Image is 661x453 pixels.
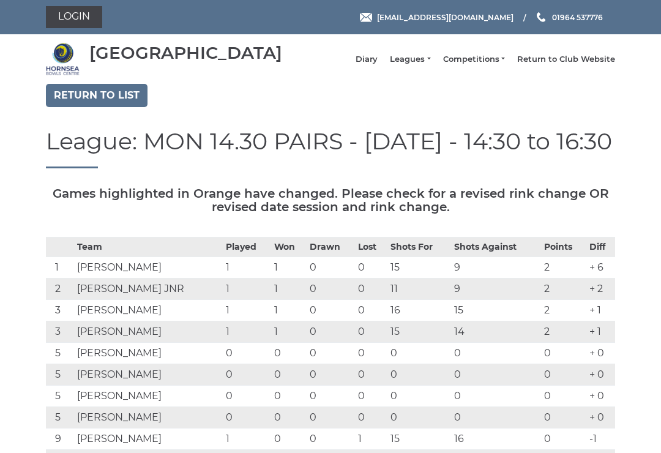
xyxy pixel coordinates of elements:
td: [PERSON_NAME] [74,342,223,364]
td: [PERSON_NAME] [74,406,223,428]
td: 1 [271,321,307,342]
td: + 0 [586,406,615,428]
td: 2 [541,321,586,342]
td: 1 [223,256,271,278]
td: 0 [307,256,355,278]
td: 9 [46,428,74,449]
td: 14 [451,321,541,342]
td: 5 [46,406,74,428]
td: 0 [541,342,586,364]
td: 15 [387,428,451,449]
a: Login [46,6,102,28]
td: [PERSON_NAME] [74,364,223,385]
td: 1 [223,428,271,449]
td: 0 [355,406,387,428]
td: 0 [451,342,541,364]
td: 0 [307,364,355,385]
td: 3 [46,321,74,342]
td: 0 [307,299,355,321]
td: 0 [355,299,387,321]
td: -1 [586,428,615,449]
td: 0 [223,385,271,406]
td: 2 [541,278,586,299]
td: 0 [223,406,271,428]
td: 0 [307,406,355,428]
td: 1 [223,278,271,299]
a: Email [EMAIL_ADDRESS][DOMAIN_NAME] [360,12,513,23]
td: 0 [541,406,586,428]
td: + 2 [586,278,615,299]
td: 0 [355,364,387,385]
img: Email [360,13,372,22]
td: 15 [451,299,541,321]
th: Drawn [307,237,355,256]
td: 16 [387,299,451,321]
a: Diary [356,54,378,65]
td: 1 [223,299,271,321]
td: 0 [355,278,387,299]
th: Played [223,237,271,256]
td: 0 [387,406,451,428]
td: 1 [271,299,307,321]
th: Shots For [387,237,451,256]
img: Hornsea Bowls Centre [46,42,80,76]
td: 9 [451,278,541,299]
td: 0 [307,278,355,299]
td: [PERSON_NAME] [74,385,223,406]
h5: Games highlighted in Orange have changed. Please check for a revised rink change OR revised date ... [46,187,615,214]
td: 1 [46,256,74,278]
td: [PERSON_NAME] [74,321,223,342]
span: [EMAIL_ADDRESS][DOMAIN_NAME] [377,12,513,21]
a: Return to list [46,84,148,107]
td: + 0 [586,364,615,385]
td: 0 [307,342,355,364]
th: Points [541,237,586,256]
td: 1 [271,278,307,299]
td: 9 [451,256,541,278]
td: 15 [387,321,451,342]
td: 0 [451,406,541,428]
td: 0 [387,342,451,364]
span: 01964 537776 [552,12,603,21]
td: [PERSON_NAME] [74,428,223,449]
td: 0 [271,406,307,428]
td: [PERSON_NAME] JNR [74,278,223,299]
td: 0 [541,428,586,449]
td: 0 [271,428,307,449]
td: [PERSON_NAME] [74,256,223,278]
td: 0 [387,385,451,406]
td: 11 [387,278,451,299]
div: [GEOGRAPHIC_DATA] [89,43,282,62]
td: + 0 [586,342,615,364]
th: Won [271,237,307,256]
td: 2 [46,278,74,299]
th: Shots Against [451,237,541,256]
td: 3 [46,299,74,321]
td: [PERSON_NAME] [74,299,223,321]
td: 2 [541,256,586,278]
td: 0 [271,342,307,364]
td: 0 [355,321,387,342]
a: Leagues [390,54,430,65]
td: 1 [223,321,271,342]
td: 15 [387,256,451,278]
td: 1 [355,428,387,449]
td: 0 [355,256,387,278]
td: 0 [307,428,355,449]
td: 0 [271,364,307,385]
td: 2 [541,299,586,321]
img: Phone us [537,12,545,22]
td: 5 [46,342,74,364]
td: 0 [307,321,355,342]
td: 0 [387,364,451,385]
td: 5 [46,364,74,385]
td: 5 [46,385,74,406]
h1: League: MON 14.30 PAIRS - [DATE] - 14:30 to 16:30 [46,129,615,168]
th: Team [74,237,223,256]
td: + 6 [586,256,615,278]
td: 0 [223,364,271,385]
a: Phone us 01964 537776 [535,12,603,23]
td: + 1 [586,321,615,342]
th: Diff [586,237,615,256]
td: 0 [541,385,586,406]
